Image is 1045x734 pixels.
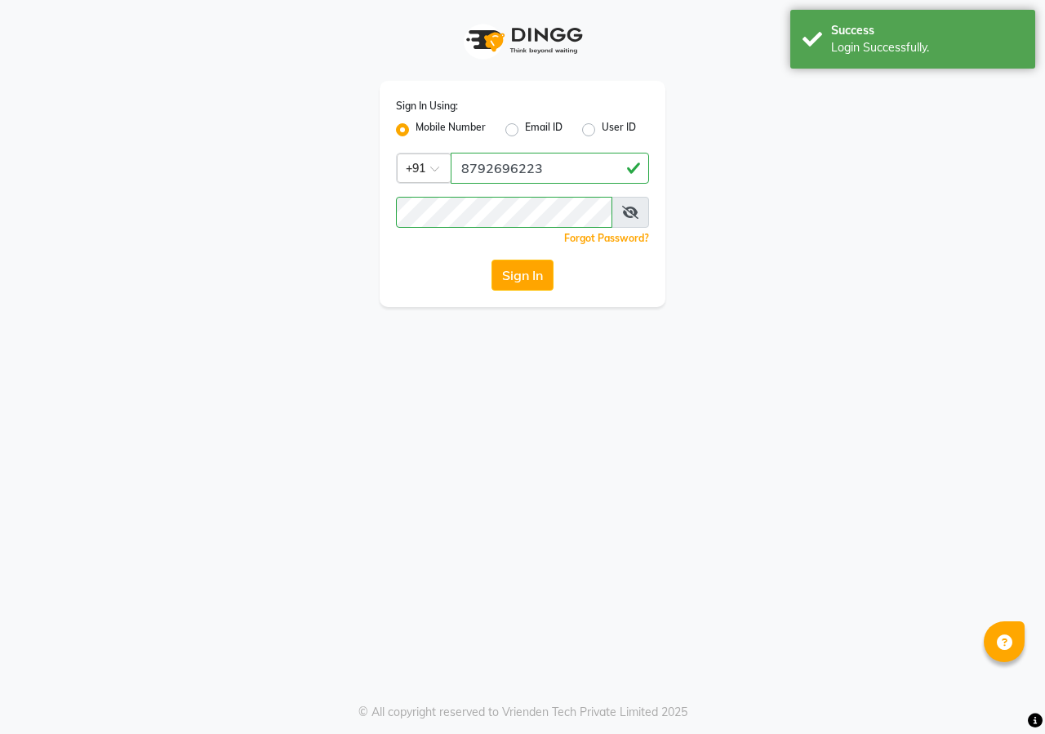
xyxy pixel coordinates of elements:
[451,153,649,184] input: Username
[457,16,588,65] img: logo1.svg
[831,39,1023,56] div: Login Successfully.
[602,120,636,140] label: User ID
[491,260,554,291] button: Sign In
[564,232,649,244] a: Forgot Password?
[831,22,1023,39] div: Success
[416,120,486,140] label: Mobile Number
[396,197,612,228] input: Username
[396,99,458,113] label: Sign In Using:
[525,120,563,140] label: Email ID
